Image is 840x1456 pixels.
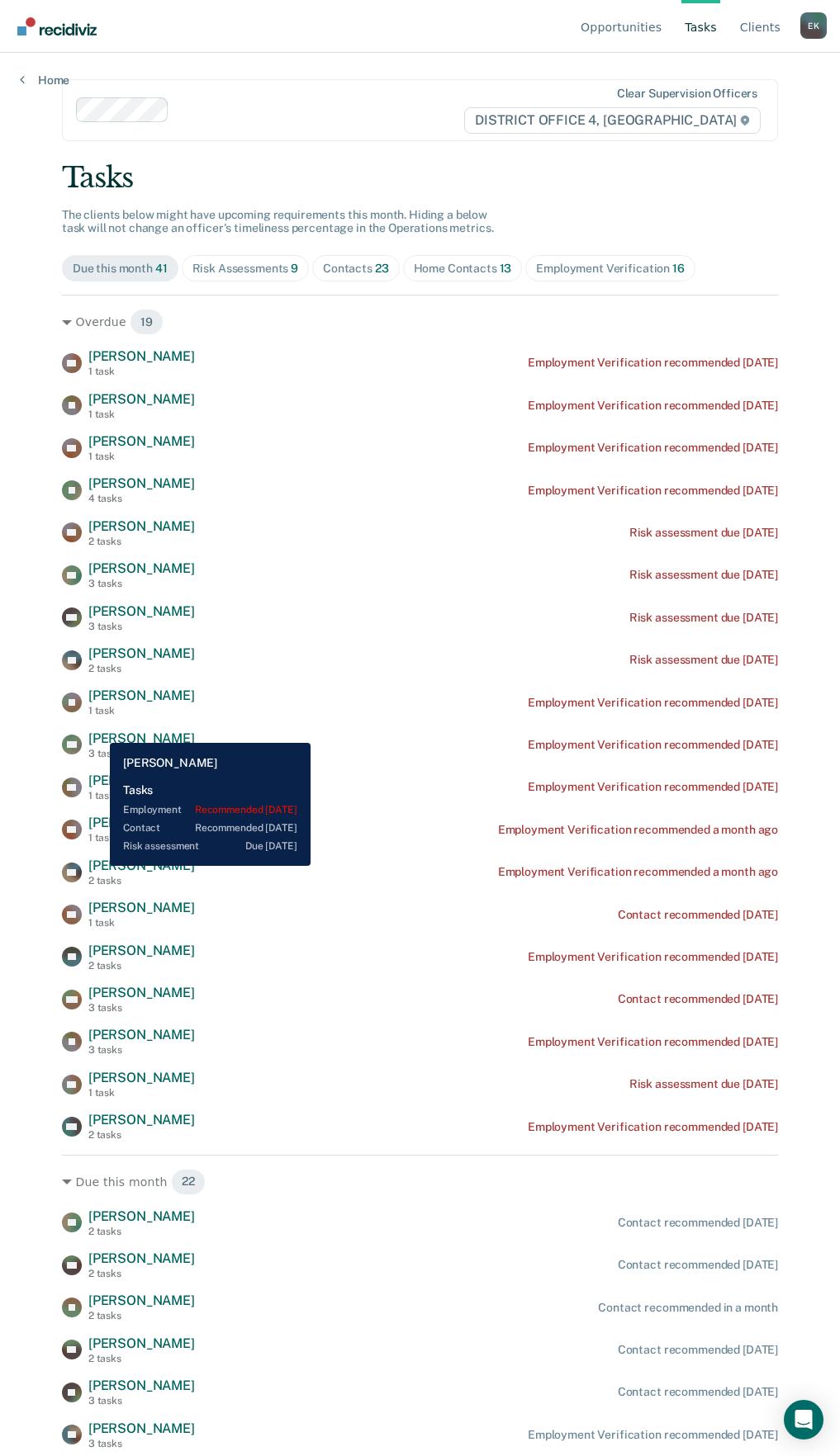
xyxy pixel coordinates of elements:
div: Employment Verification [536,262,684,276]
span: [PERSON_NAME] [88,1250,195,1266]
div: Clear supervision officers [617,87,757,101]
span: [PERSON_NAME] [88,943,195,958]
span: 9 [291,262,298,275]
div: Employment Verification recommended [DATE] [528,399,778,413]
div: 1 task [88,451,195,462]
div: Employment Verification recommended [DATE] [528,1428,778,1442]
div: Employment Verification recommended [DATE] [528,441,778,455]
span: [PERSON_NAME] [88,645,195,661]
div: Due this month 22 [62,1169,778,1195]
span: 23 [375,262,389,275]
span: [PERSON_NAME] [88,1293,195,1308]
span: 16 [672,262,685,275]
div: Contact recommended [DATE] [618,992,778,1006]
div: Contact recommended [DATE] [618,1216,778,1230]
span: [PERSON_NAME] [88,730,195,746]
div: 3 tasks [88,1395,195,1406]
div: 3 tasks [88,578,195,589]
button: Profile dropdown button [800,12,827,39]
span: [PERSON_NAME] [88,688,195,703]
div: 1 task [88,832,195,844]
div: Employment Verification recommended a month ago [498,865,778,879]
span: [PERSON_NAME] [88,560,195,576]
span: [PERSON_NAME] [88,1027,195,1042]
div: 2 tasks [88,663,195,674]
div: 2 tasks [88,536,195,547]
div: Contact recommended [DATE] [618,1258,778,1272]
div: Due this month [73,262,168,276]
span: [PERSON_NAME] [88,433,195,449]
div: 1 task [88,409,195,420]
div: Risk assessment due [DATE] [629,653,778,667]
span: [PERSON_NAME] [88,1208,195,1224]
div: Employment Verification recommended a month ago [498,823,778,837]
div: Open Intercom Messenger [784,1400,823,1439]
span: [PERSON_NAME] [88,1335,195,1351]
div: 2 tasks [88,960,195,971]
div: 2 tasks [88,1353,195,1364]
span: [PERSON_NAME] [88,985,195,1000]
span: [PERSON_NAME] [88,603,195,619]
div: Overdue 19 [62,309,778,335]
div: Risk Assessments [192,262,299,276]
span: The clients below might have upcoming requirements this month. Hiding a below task will not chang... [62,208,494,235]
div: Employment Verification recommended [DATE] [528,950,778,964]
span: [PERSON_NAME] [88,348,195,364]
span: 13 [500,262,512,275]
span: [PERSON_NAME] [88,1421,195,1436]
div: 2 tasks [88,1129,195,1141]
div: 2 tasks [88,1226,195,1237]
span: DISTRICT OFFICE 4, [GEOGRAPHIC_DATA] [464,107,761,134]
div: Contact recommended in a month [598,1301,778,1315]
span: 22 [171,1169,206,1195]
div: 3 tasks [88,1044,195,1056]
div: 1 task [88,917,195,929]
span: [PERSON_NAME] [88,1112,195,1127]
div: 3 tasks [88,1438,195,1449]
span: [PERSON_NAME] [88,773,195,788]
span: [PERSON_NAME] [88,815,195,830]
div: 2 tasks [88,1310,195,1321]
div: Employment Verification recommended [DATE] [528,738,778,752]
div: Employment Verification recommended [DATE] [528,356,778,370]
span: [PERSON_NAME] [88,1378,195,1393]
div: 2 tasks [88,875,195,886]
div: 1 task [88,705,195,716]
div: 3 tasks [88,748,195,759]
span: [PERSON_NAME] [88,518,195,534]
div: Employment Verification recommended [DATE] [528,1120,778,1134]
div: 1 task [88,790,195,801]
span: [PERSON_NAME] [88,475,195,491]
div: 1 task [88,1087,195,1099]
div: Tasks [62,161,778,195]
span: [PERSON_NAME] [88,858,195,873]
div: Risk assessment due [DATE] [629,526,778,540]
div: Contact recommended [DATE] [618,1343,778,1357]
div: 1 task [88,366,195,377]
span: 41 [155,262,168,275]
div: Contact recommended [DATE] [618,908,778,922]
div: 3 tasks [88,1002,195,1014]
a: Home [20,73,69,87]
div: Contact recommended [DATE] [618,1385,778,1399]
div: Contacts [323,262,389,276]
div: Employment Verification recommended [DATE] [528,696,778,710]
div: Employment Verification recommended [DATE] [528,780,778,794]
span: [PERSON_NAME] [88,391,195,407]
div: 3 tasks [88,621,195,632]
div: Employment Verification recommended [DATE] [528,1035,778,1049]
div: Employment Verification recommended [DATE] [528,484,778,498]
div: Home Contacts [414,262,512,276]
span: [PERSON_NAME] [88,900,195,915]
img: Recidiviz [17,17,97,35]
div: 4 tasks [88,493,195,504]
span: [PERSON_NAME] [88,1070,195,1085]
div: Risk assessment due [DATE] [629,611,778,625]
div: Risk assessment due [DATE] [629,1077,778,1091]
span: 19 [130,309,164,335]
div: 2 tasks [88,1268,195,1279]
div: Risk assessment due [DATE] [629,568,778,582]
div: E K [800,12,827,39]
